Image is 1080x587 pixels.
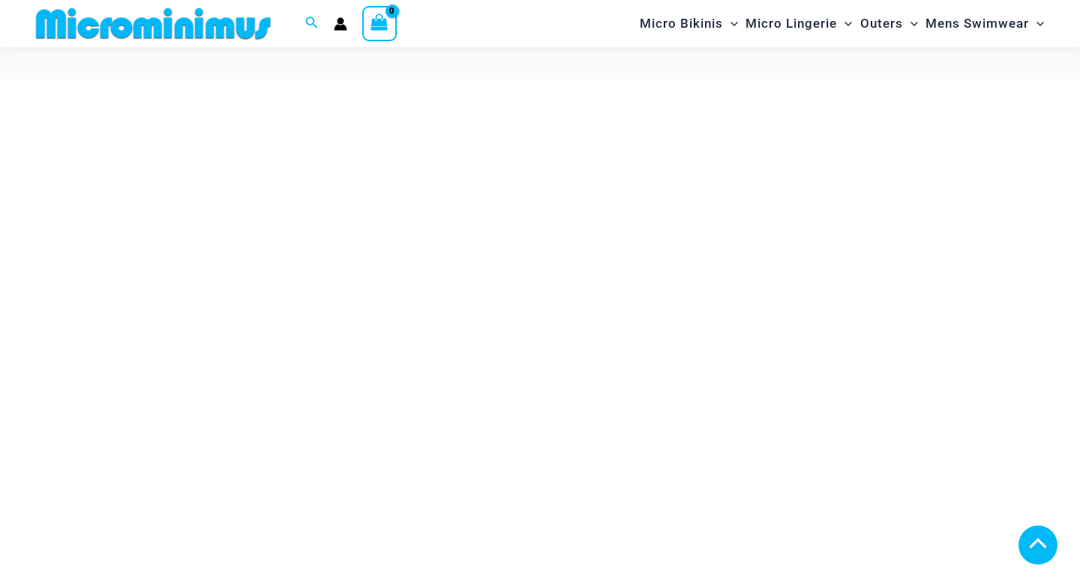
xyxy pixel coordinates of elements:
[922,4,1048,43] a: Mens SwimwearMenu ToggleMenu Toggle
[925,4,1029,43] span: Mens Swimwear
[334,17,347,31] a: Account icon link
[636,4,742,43] a: Micro BikinisMenu ToggleMenu Toggle
[305,14,319,33] a: Search icon link
[723,4,738,43] span: Menu Toggle
[837,4,852,43] span: Menu Toggle
[634,2,1050,45] nav: Site Navigation
[745,4,837,43] span: Micro Lingerie
[856,4,922,43] a: OutersMenu ToggleMenu Toggle
[640,4,723,43] span: Micro Bikinis
[742,4,856,43] a: Micro LingerieMenu ToggleMenu Toggle
[362,6,397,40] a: View Shopping Cart, empty
[30,7,277,40] img: MM SHOP LOGO FLAT
[860,4,903,43] span: Outers
[903,4,918,43] span: Menu Toggle
[1029,4,1044,43] span: Menu Toggle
